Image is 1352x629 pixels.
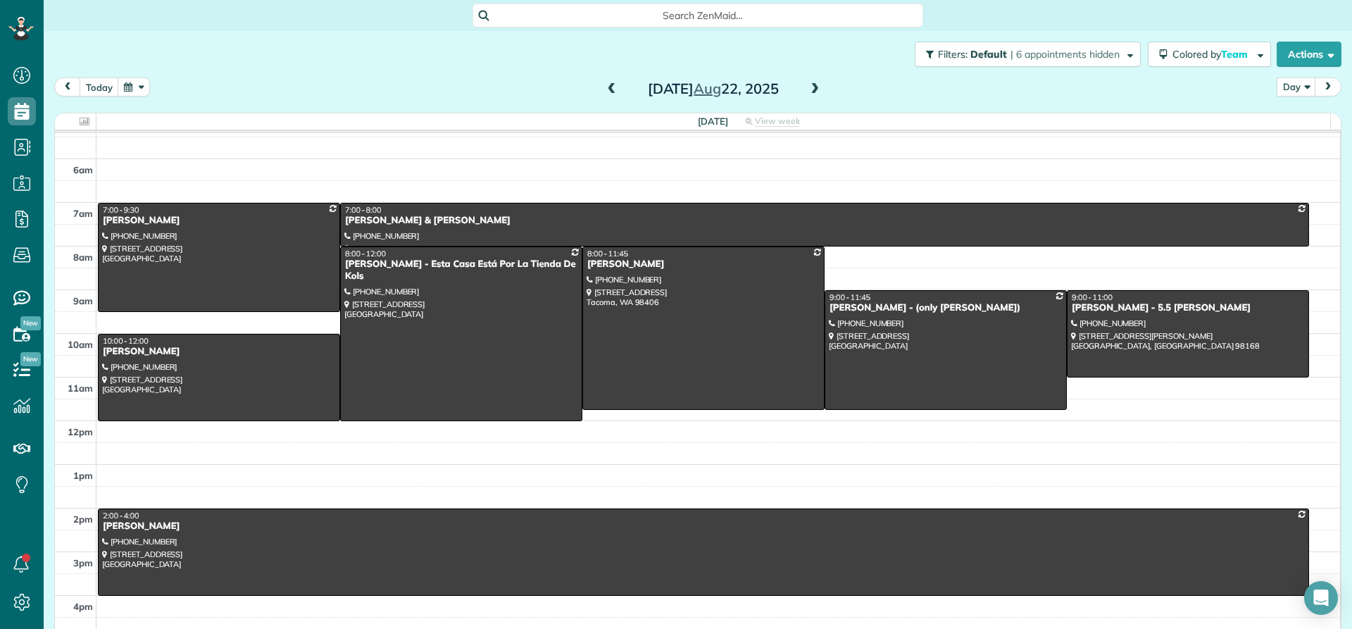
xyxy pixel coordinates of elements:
[68,426,93,437] span: 12pm
[345,205,382,215] span: 7:00 - 8:00
[73,164,93,175] span: 6am
[73,601,93,612] span: 4pm
[20,316,41,330] span: New
[970,48,1008,61] span: Default
[587,259,820,270] div: [PERSON_NAME]
[694,80,721,97] span: Aug
[908,42,1141,67] a: Filters: Default | 6 appointments hidden
[829,302,1063,314] div: [PERSON_NAME] - (only [PERSON_NAME])
[1148,42,1271,67] button: Colored byTeam
[1010,48,1120,61] span: | 6 appointments hidden
[73,470,93,481] span: 1pm
[938,48,968,61] span: Filters:
[73,295,93,306] span: 9am
[344,259,578,282] div: [PERSON_NAME] - Esta Casa Está Por La Tienda De Kols
[1277,77,1316,96] button: Day
[68,339,93,350] span: 10am
[102,346,336,358] div: [PERSON_NAME]
[344,215,1305,227] div: [PERSON_NAME] & [PERSON_NAME]
[20,352,41,366] span: New
[73,208,93,219] span: 7am
[1072,292,1113,302] span: 9:00 - 11:00
[915,42,1141,67] button: Filters: Default | 6 appointments hidden
[73,513,93,525] span: 2pm
[102,215,336,227] div: [PERSON_NAME]
[1071,302,1305,314] div: [PERSON_NAME] - 5.5 [PERSON_NAME]
[73,251,93,263] span: 8am
[1277,42,1341,67] button: Actions
[625,81,801,96] h2: [DATE] 22, 2025
[80,77,119,96] button: today
[345,249,386,259] span: 8:00 - 12:00
[68,382,93,394] span: 11am
[1315,77,1341,96] button: next
[103,511,139,521] span: 2:00 - 4:00
[1172,48,1253,61] span: Colored by
[755,116,800,127] span: View week
[698,116,728,127] span: [DATE]
[73,557,93,568] span: 3pm
[587,249,628,259] span: 8:00 - 11:45
[1221,48,1250,61] span: Team
[54,77,81,96] button: prev
[102,521,1305,533] div: [PERSON_NAME]
[830,292,870,302] span: 9:00 - 11:45
[1304,581,1338,615] div: Open Intercom Messenger
[103,336,149,346] span: 10:00 - 12:00
[103,205,139,215] span: 7:00 - 9:30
